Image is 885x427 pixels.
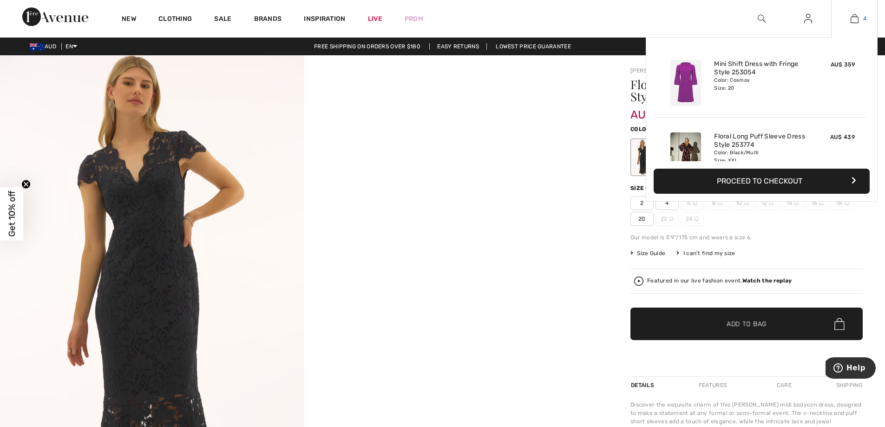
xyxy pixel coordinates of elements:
[831,196,854,210] span: 18
[691,377,734,394] div: Features
[834,318,845,330] img: Bag.svg
[834,377,863,394] div: Shipping
[819,201,824,205] img: ring-m.svg
[758,13,766,24] img: search the website
[405,14,423,24] a: Prom
[731,196,754,210] span: 10
[630,308,863,340] button: Add to Bag
[630,233,863,242] div: Our model is 5'9"/175 cm and wears a size 6.
[670,60,701,106] img: Mini Shift Dress with Fringe Style 253054
[30,43,60,50] span: AUD
[676,249,735,257] div: I can't find my size
[630,126,652,132] span: Color:
[429,43,487,50] a: Easy Returns
[304,55,609,207] video: Your browser does not support the video tag.
[630,184,786,192] div: Size ([GEOGRAPHIC_DATA]/[GEOGRAPHIC_DATA]):
[832,13,877,24] a: 4
[714,132,806,149] a: Floral Long Puff Sleeve Dress Style 253774
[714,77,806,92] div: Color: Cosmos Size: 20
[254,15,282,25] a: Brands
[669,217,674,221] img: ring-m.svg
[630,249,665,257] span: Size Guide
[368,14,382,24] a: Live
[826,357,876,381] iframe: Opens a widget where you can find more information
[630,67,677,74] a: [PERSON_NAME]
[488,43,578,50] a: Lowest Price Guarantee
[769,201,774,205] img: ring-m.svg
[304,15,345,25] span: Inspiration
[66,43,77,50] span: EN
[804,13,812,24] img: My Info
[632,140,656,175] div: Black
[22,7,88,26] img: 1ère Avenue
[694,217,699,221] img: ring-m.svg
[756,196,779,210] span: 12
[744,201,749,205] img: ring-m.svg
[718,201,722,205] img: ring-m.svg
[654,169,870,194] button: Proceed to Checkout
[7,191,17,236] span: Get 10% off
[830,134,855,140] span: AU$ 439
[630,377,656,394] div: Details
[30,43,45,51] img: Australian Dollar
[630,99,676,121] span: AU$ 220
[845,201,849,205] img: ring-m.svg
[681,196,704,210] span: 6
[769,377,800,394] div: Care
[831,61,855,68] span: AU$ 359
[656,212,679,226] span: 22
[647,278,792,284] div: Featured in our live fashion event.
[863,14,866,23] span: 4
[670,132,701,178] img: Floral Long Puff Sleeve Dress Style 253774
[806,196,829,210] span: 16
[797,13,819,25] a: Sign In
[851,13,859,24] img: My Bag
[781,196,804,210] span: 14
[122,15,136,25] a: New
[634,276,643,286] img: Watch the replay
[630,79,824,103] h1: Floral Lace Bodycon Dress Style 251714
[158,15,192,25] a: Clothing
[714,60,806,77] a: Mini Shift Dress with Fringe Style 253054
[681,212,704,226] span: 24
[630,212,654,226] span: 20
[656,196,679,210] span: 4
[693,201,697,205] img: ring-m.svg
[714,149,806,164] div: Color: Black/Multi Size: XXL
[307,43,428,50] a: Free shipping on orders over $180
[21,179,31,189] button: Close teaser
[630,196,654,210] span: 2
[742,277,792,284] strong: Watch the replay
[727,319,767,329] span: Add to Bag
[214,15,231,25] a: Sale
[794,201,799,205] img: ring-m.svg
[706,196,729,210] span: 8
